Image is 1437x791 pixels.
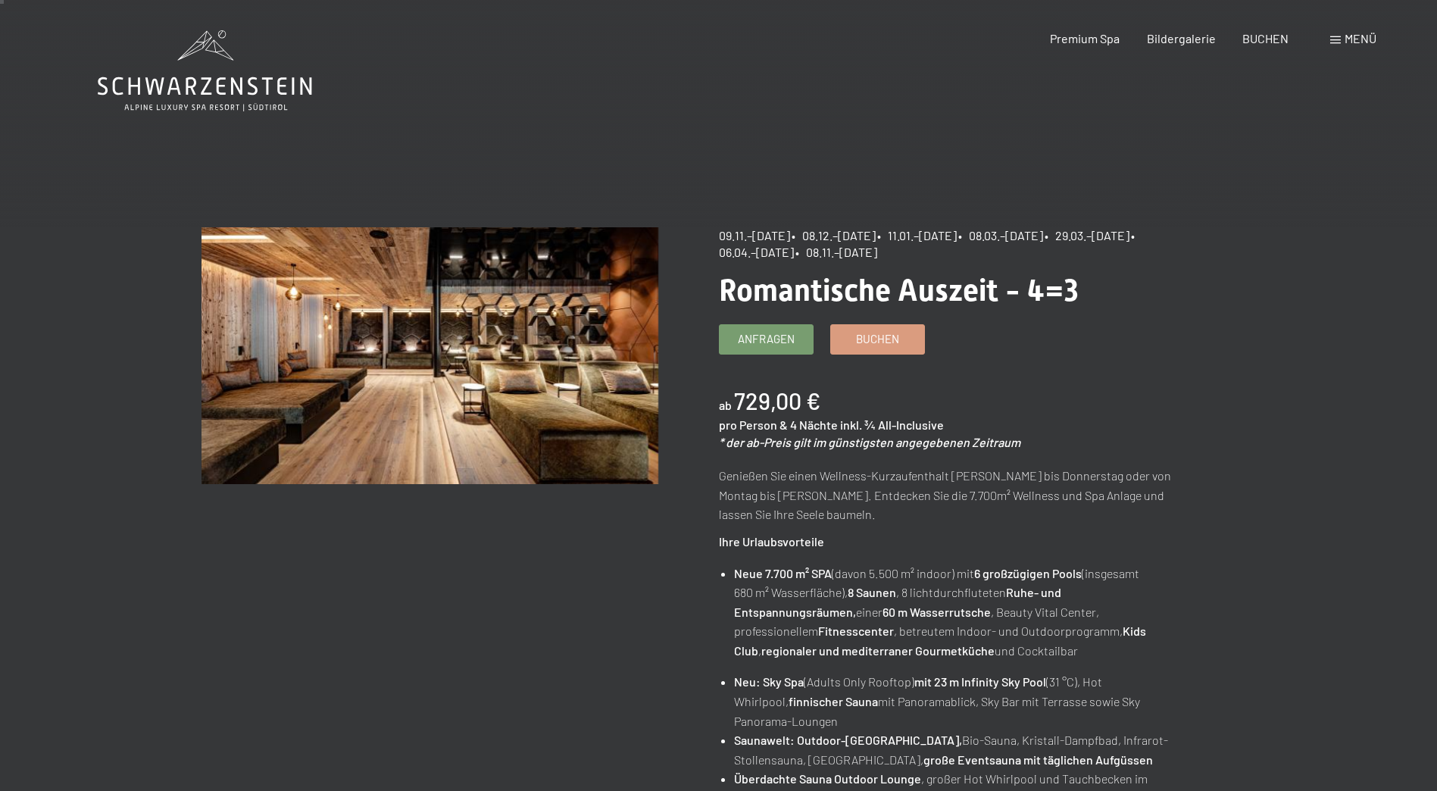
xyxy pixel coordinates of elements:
span: • 08.11.–[DATE] [795,245,877,259]
img: Romantische Auszeit - 4=3 [201,227,658,484]
strong: Neue 7.700 m² SPA [734,566,832,580]
span: Menü [1345,31,1376,45]
p: Genießen Sie einen Wellness-Kurzaufenthalt [PERSON_NAME] bis Donnerstag oder von Montag bis [PERS... [719,466,1176,524]
strong: Fitnesscenter [818,624,894,638]
span: Einwilligung Marketing* [573,432,698,447]
span: Anfragen [738,331,795,347]
span: • 11.01.–[DATE] [877,228,957,242]
strong: 60 m Wasserrutsche [883,605,991,619]
span: inkl. ¾ All-Inclusive [840,417,944,432]
span: 09.11.–[DATE] [719,228,790,242]
strong: Ruhe- und Entspannungsräumen, [734,585,1061,619]
span: ab [719,398,732,412]
li: Bio-Sauna, Kristall-Dampfbad, Infrarot-Stollensauna, [GEOGRAPHIC_DATA], [734,730,1175,769]
strong: finnischer Sauna [789,694,878,708]
strong: Ihre Urlaubsvorteile [719,534,824,549]
strong: Neu: Sky Spa [734,674,804,689]
span: • 29.03.–[DATE] [1045,228,1129,242]
li: (Adults Only Rooftop) (31 °C), Hot Whirlpool, mit Panoramablick, Sky Bar mit Terrasse sowie Sky P... [734,672,1175,730]
strong: Saunawelt: Outdoor-[GEOGRAPHIC_DATA], [734,733,962,747]
li: (davon 5.500 m² indoor) mit (insgesamt 680 m² Wasserfläche), , 8 lichtdurchfluteten einer , Beaut... [734,564,1175,661]
strong: 8 Saunen [848,585,896,599]
span: Buchen [856,331,899,347]
span: pro Person & [719,417,788,432]
strong: regionaler und mediterraner Gourmetküche [761,643,995,658]
strong: 6 großzügigen Pools [974,566,1082,580]
a: BUCHEN [1242,31,1289,45]
span: Romantische Auszeit - 4=3 [719,273,1079,308]
strong: Kids Club [734,624,1146,658]
a: Buchen [831,325,924,354]
b: 729,00 € [734,387,820,414]
strong: große Eventsauna mit täglichen Aufgüssen [923,752,1153,767]
a: Bildergalerie [1147,31,1216,45]
a: Anfragen [720,325,813,354]
span: • 08.12.–[DATE] [792,228,876,242]
strong: mit 23 m Infinity Sky Pool [914,674,1046,689]
a: Premium Spa [1050,31,1120,45]
strong: Überdachte Sauna Outdoor Lounge [734,771,921,786]
em: * der ab-Preis gilt im günstigsten angegebenen Zeitraum [719,435,1020,449]
span: 4 Nächte [790,417,838,432]
span: • 08.03.–[DATE] [958,228,1043,242]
